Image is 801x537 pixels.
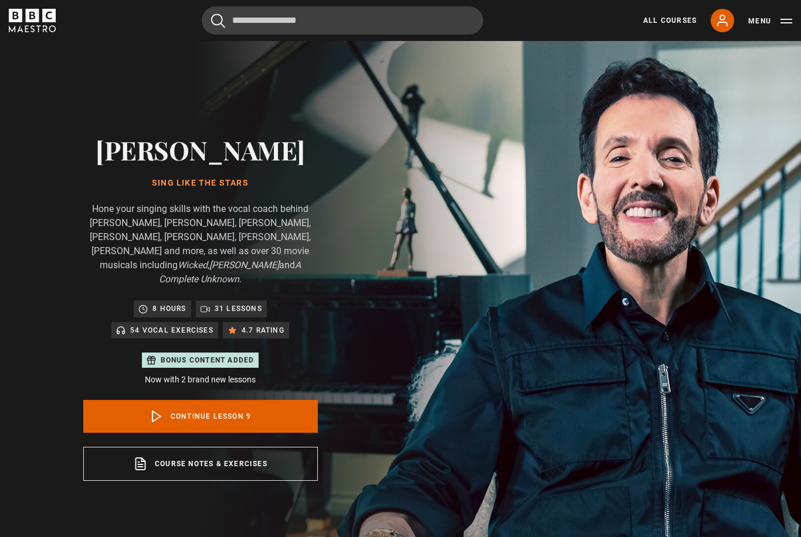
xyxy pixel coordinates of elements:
[9,9,56,32] svg: BBC Maestro
[152,303,186,314] p: 8 hours
[83,135,318,165] h2: [PERSON_NAME]
[202,6,483,35] input: Search
[83,374,318,386] p: Now with 2 brand new lessons
[209,259,279,271] i: [PERSON_NAME]
[161,355,254,365] p: Bonus content added
[242,324,284,336] p: 4.7 rating
[178,259,208,271] i: Wicked
[83,202,318,286] p: Hone your singing skills with the vocal coach behind [PERSON_NAME], [PERSON_NAME], [PERSON_NAME],...
[130,324,213,336] p: 54 Vocal Exercises
[83,400,318,433] a: Continue lesson 9
[215,303,262,314] p: 31 lessons
[643,15,697,26] a: All Courses
[211,13,225,28] button: Submit the search query
[83,179,318,188] h1: Sing Like the Stars
[748,15,792,27] button: Toggle navigation
[83,447,318,481] a: Course notes & exercises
